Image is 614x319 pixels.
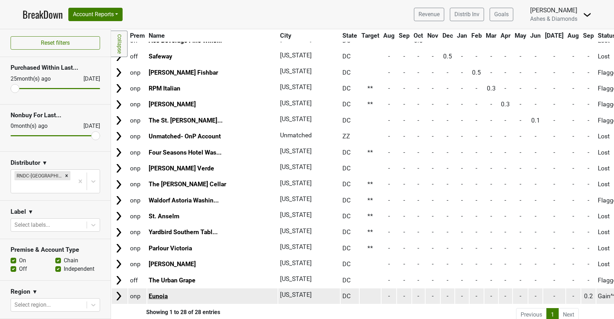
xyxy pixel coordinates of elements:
[432,133,434,140] span: -
[476,133,477,140] span: -
[432,85,434,92] span: -
[447,101,448,108] span: -
[520,117,521,124] span: -
[535,133,537,140] span: -
[553,133,555,140] span: -
[360,29,381,42] th: Target: activate to sort column ascending
[588,165,589,172] span: -
[490,117,492,124] span: -
[432,69,434,76] span: -
[388,165,390,172] span: -
[388,85,390,92] span: -
[581,29,596,42] th: Sep: activate to sort column ascending
[553,69,555,76] span: -
[432,165,434,172] span: -
[280,195,312,202] span: [US_STATE]
[490,165,492,172] span: -
[280,100,312,107] span: [US_STATE]
[572,85,574,92] span: -
[11,208,26,215] h3: Label
[113,275,124,286] img: Arrow right
[520,37,521,44] span: -
[583,11,591,19] img: Dropdown Menu
[113,291,124,301] img: Arrow right
[342,85,351,92] span: DC
[11,36,100,50] button: Reset filters
[342,37,351,44] span: DC
[504,85,506,92] span: -
[553,85,555,92] span: -
[484,29,498,42] th: Mar: activate to sort column ascending
[403,197,405,204] span: -
[280,52,312,59] span: [US_STATE]
[432,117,434,124] span: -
[342,213,351,220] span: DC
[487,85,496,92] span: 0.3
[113,131,124,142] img: Arrow right
[403,117,405,124] span: -
[476,181,477,188] span: -
[572,37,574,44] span: -
[461,53,463,60] span: -
[388,117,390,124] span: -
[149,197,219,204] a: Waldorf Astoria Washin...
[388,133,390,140] span: -
[388,37,390,44] span: -
[461,69,463,76] span: -
[19,256,26,265] label: On
[128,81,147,96] td: onp
[520,213,521,220] span: -
[149,69,218,76] a: [PERSON_NAME] Fishbar
[388,69,390,76] span: -
[412,29,425,42] th: Oct: activate to sort column ascending
[342,197,351,204] span: DC
[588,117,589,124] span: -
[403,165,405,172] span: -
[588,197,589,204] span: -
[504,165,506,172] span: -
[414,8,444,21] a: Revenue
[113,163,124,174] img: Arrow right
[388,181,390,188] span: -
[128,97,147,112] td: onp
[147,29,278,42] th: Name: activate to sort column ascending
[417,213,419,220] span: -
[535,69,537,76] span: -
[588,101,589,108] span: -
[417,197,419,204] span: -
[572,149,574,156] span: -
[504,133,506,140] span: -
[490,149,492,156] span: -
[566,29,581,42] th: Aug: activate to sort column ascending
[490,133,492,140] span: -
[280,115,312,123] span: [US_STATE]
[278,29,336,42] th: City: activate to sort column ascending
[520,53,521,60] span: -
[447,149,448,156] span: -
[450,8,484,21] a: Distrib Inv
[553,149,555,156] span: -
[113,83,124,94] img: Arrow right
[520,181,521,188] span: -
[553,37,555,44] span: -
[432,181,434,188] span: -
[388,101,390,108] span: -
[432,53,434,60] span: -
[470,29,484,42] th: Feb: activate to sort column ascending
[403,53,405,60] span: -
[553,181,555,188] span: -
[64,265,94,273] label: Independent
[490,213,492,220] span: -
[11,122,67,130] div: 0 month(s) ago
[588,149,589,156] span: -
[520,197,521,204] span: -
[342,53,351,60] span: DC
[11,288,30,295] h3: Region
[149,293,168,300] a: Eunoia
[382,29,396,42] th: Aug: activate to sort column ascending
[443,53,452,60] span: 0.5
[14,171,63,180] div: RNDC-[GEOGRAPHIC_DATA]
[447,181,448,188] span: -
[531,117,540,124] span: 0.1
[111,31,128,57] a: Collapse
